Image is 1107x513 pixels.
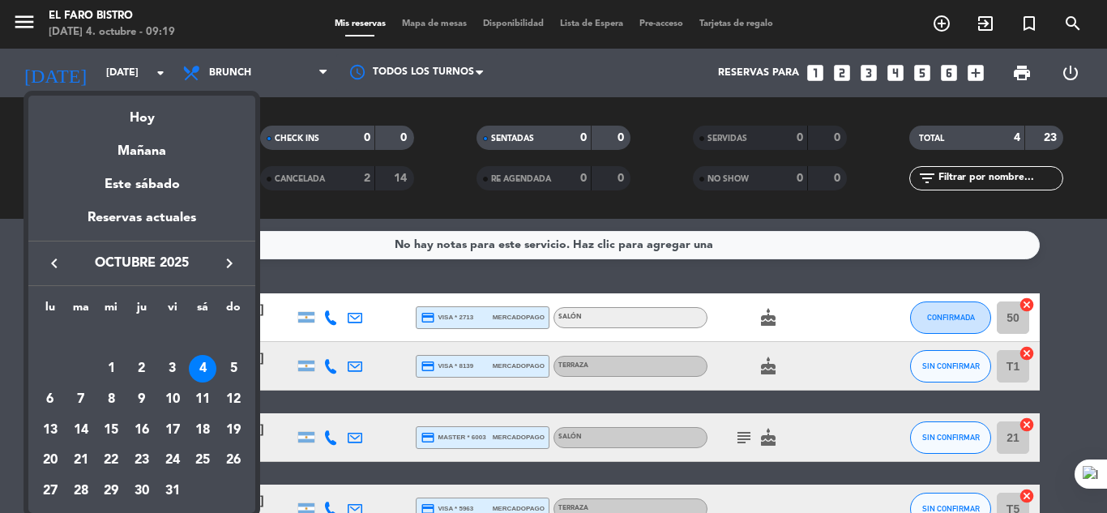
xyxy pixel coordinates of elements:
[126,415,157,446] td: 16 de octubre de 2025
[159,477,186,505] div: 31
[218,298,249,323] th: domingo
[188,446,219,477] td: 25 de octubre de 2025
[126,446,157,477] td: 23 de octubre de 2025
[28,162,255,207] div: Este sábado
[35,476,66,507] td: 27 de octubre de 2025
[69,253,215,274] span: octubre 2025
[66,476,96,507] td: 28 de octubre de 2025
[35,384,66,415] td: 6 de octubre de 2025
[96,384,126,415] td: 8 de octubre de 2025
[66,298,96,323] th: martes
[215,253,244,274] button: keyboard_arrow_right
[35,415,66,446] td: 13 de octubre de 2025
[159,417,186,444] div: 17
[35,446,66,477] td: 20 de octubre de 2025
[97,386,125,413] div: 8
[128,417,156,444] div: 16
[218,354,249,385] td: 5 de octubre de 2025
[28,207,255,241] div: Reservas actuales
[188,354,219,385] td: 4 de octubre de 2025
[188,298,219,323] th: sábado
[126,476,157,507] td: 30 de octubre de 2025
[157,298,188,323] th: viernes
[126,298,157,323] th: jueves
[66,384,96,415] td: 7 de octubre de 2025
[40,253,69,274] button: keyboard_arrow_left
[45,254,64,273] i: keyboard_arrow_left
[35,323,249,354] td: OCT.
[36,477,64,505] div: 27
[189,386,216,413] div: 11
[36,417,64,444] div: 13
[67,477,95,505] div: 28
[28,96,255,129] div: Hoy
[128,386,156,413] div: 9
[36,386,64,413] div: 6
[188,415,219,446] td: 18 de octubre de 2025
[218,384,249,415] td: 12 de octubre de 2025
[220,355,247,383] div: 5
[67,417,95,444] div: 14
[220,417,247,444] div: 19
[97,447,125,475] div: 22
[189,417,216,444] div: 18
[159,355,186,383] div: 3
[157,446,188,477] td: 24 de octubre de 2025
[96,298,126,323] th: miércoles
[157,415,188,446] td: 17 de octubre de 2025
[67,447,95,475] div: 21
[126,354,157,385] td: 2 de octubre de 2025
[28,129,255,162] div: Mañana
[128,355,156,383] div: 2
[218,446,249,477] td: 26 de octubre de 2025
[220,447,247,475] div: 26
[67,386,95,413] div: 7
[220,386,247,413] div: 12
[220,254,239,273] i: keyboard_arrow_right
[188,384,219,415] td: 11 de octubre de 2025
[96,476,126,507] td: 29 de octubre de 2025
[97,477,125,505] div: 29
[66,446,96,477] td: 21 de octubre de 2025
[96,446,126,477] td: 22 de octubre de 2025
[189,447,216,475] div: 25
[97,355,125,383] div: 1
[66,415,96,446] td: 14 de octubre de 2025
[35,298,66,323] th: lunes
[157,384,188,415] td: 10 de octubre de 2025
[159,447,186,475] div: 24
[36,447,64,475] div: 20
[128,477,156,505] div: 30
[126,384,157,415] td: 9 de octubre de 2025
[128,447,156,475] div: 23
[96,354,126,385] td: 1 de octubre de 2025
[157,476,188,507] td: 31 de octubre de 2025
[189,355,216,383] div: 4
[218,415,249,446] td: 19 de octubre de 2025
[159,386,186,413] div: 10
[157,354,188,385] td: 3 de octubre de 2025
[96,415,126,446] td: 15 de octubre de 2025
[97,417,125,444] div: 15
